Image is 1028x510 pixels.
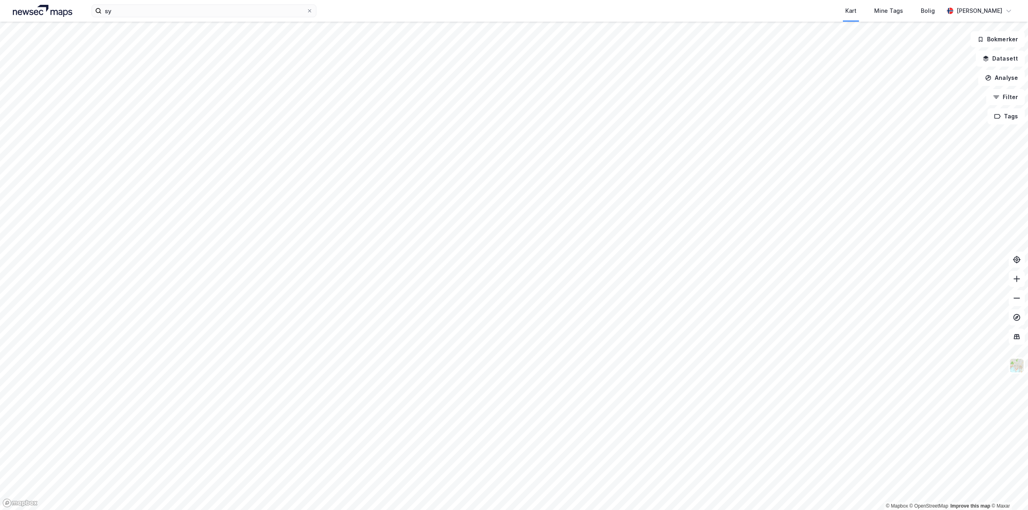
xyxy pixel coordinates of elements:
button: Filter [986,89,1025,105]
div: Kontrollprogram for chat [988,471,1028,510]
input: Søk på adresse, matrikkel, gårdeiere, leietakere eller personer [102,5,306,17]
img: Z [1009,358,1024,373]
div: [PERSON_NAME] [957,6,1002,16]
iframe: Chat Widget [988,471,1028,510]
a: Improve this map [950,503,990,509]
img: logo.a4113a55bc3d86da70a041830d287a7e.svg [13,5,72,17]
button: Analyse [978,70,1025,86]
button: Bokmerker [971,31,1025,47]
div: Bolig [921,6,935,16]
div: Mine Tags [874,6,903,16]
a: Mapbox homepage [2,498,38,508]
button: Tags [987,108,1025,124]
a: Mapbox [886,503,908,509]
button: Datasett [976,51,1025,67]
div: Kart [845,6,857,16]
a: OpenStreetMap [910,503,948,509]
